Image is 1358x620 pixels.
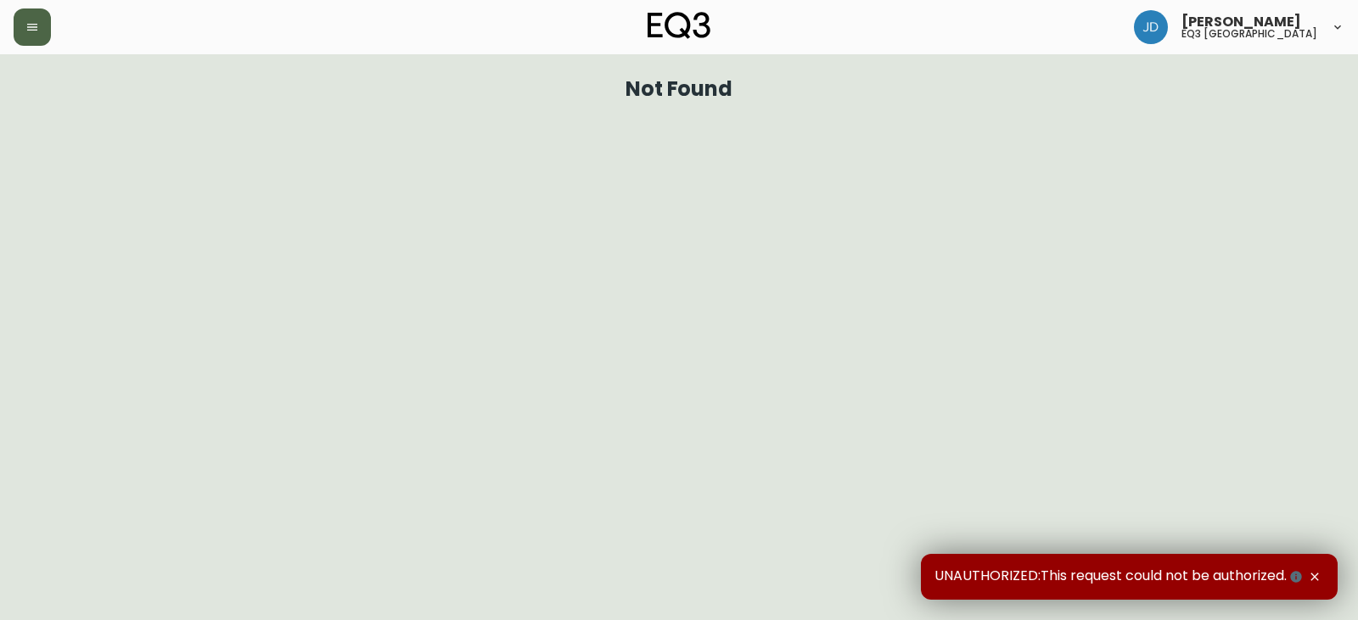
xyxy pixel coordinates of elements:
[1181,29,1317,39] h5: eq3 [GEOGRAPHIC_DATA]
[1134,10,1168,44] img: 7c567ac048721f22e158fd313f7f0981
[934,567,1305,586] span: UNAUTHORIZED:This request could not be authorized.
[626,81,733,97] h1: Not Found
[648,12,710,39] img: logo
[1181,15,1301,29] span: [PERSON_NAME]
